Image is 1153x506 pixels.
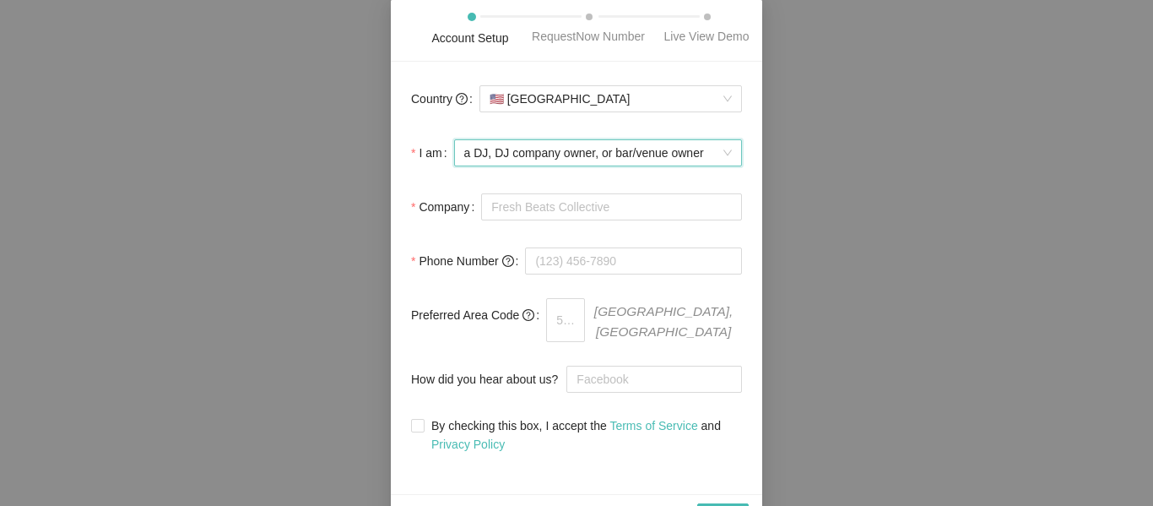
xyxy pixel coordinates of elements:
a: Terms of Service [609,419,697,433]
label: Company [411,190,481,224]
label: How did you hear about us? [411,362,566,396]
span: question-circle [502,255,514,267]
span: [GEOGRAPHIC_DATA], [GEOGRAPHIC_DATA] [585,298,742,342]
div: Live View Demo [664,27,750,46]
span: Country [411,90,468,108]
input: 510 [546,298,585,342]
div: RequestNow Number [532,27,645,46]
span: question-circle [456,93,468,105]
span: Preferred Area Code [411,306,534,324]
span: By checking this box, I accept the and [425,416,742,454]
label: I am [411,136,454,170]
span: a DJ, DJ company owner, or bar/venue owner [464,140,732,166]
input: Company [481,193,742,220]
span: [GEOGRAPHIC_DATA] [490,86,732,112]
span: question-circle [522,309,534,321]
span: 🇺🇸 [490,92,504,106]
span: Phone Number [419,252,513,270]
input: (123) 456-7890 [525,248,742,275]
input: How did you hear about us? [566,366,742,393]
div: Account Setup [431,29,508,47]
a: Privacy Policy [431,438,505,451]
